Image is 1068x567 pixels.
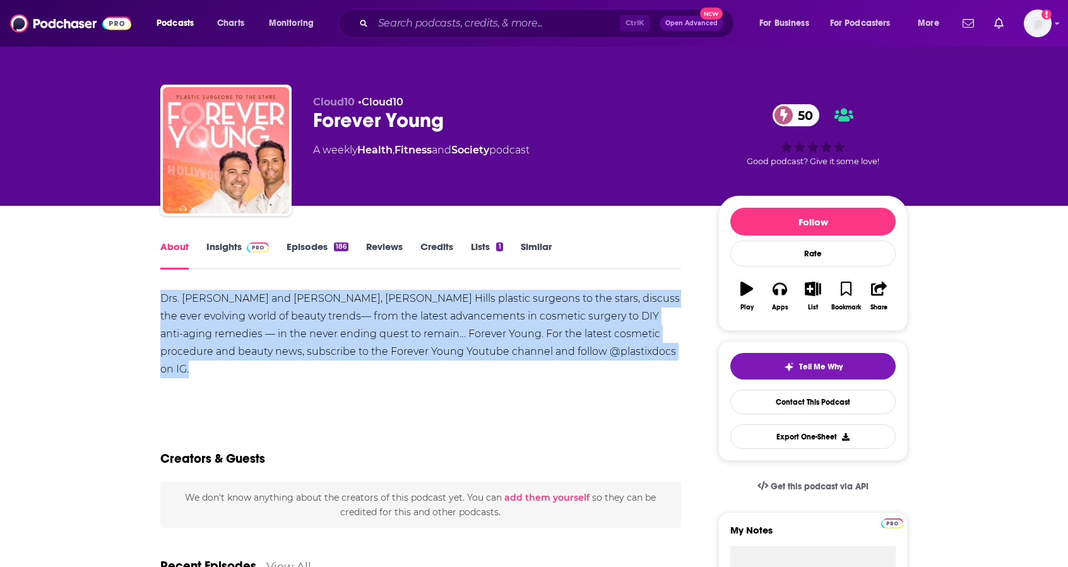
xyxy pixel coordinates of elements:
[260,13,330,33] button: open menu
[247,242,269,253] img: Podchaser Pro
[432,144,451,156] span: and
[822,13,909,33] button: open menu
[160,241,189,270] a: About
[918,15,939,32] span: More
[269,15,314,32] span: Monitoring
[863,273,896,319] button: Share
[881,518,903,528] img: Podchaser Pro
[759,15,809,32] span: For Business
[373,13,620,33] input: Search podcasts, credits, & more...
[784,362,794,372] img: tell me why sparkle
[521,241,552,270] a: Similar
[157,15,194,32] span: Podcasts
[909,13,955,33] button: open menu
[395,144,432,156] a: Fitness
[771,481,869,492] span: Get this podcast via API
[313,143,530,158] div: A weekly podcast
[718,96,908,174] div: 50Good podcast? Give it some love!
[10,11,131,35] img: Podchaser - Follow, Share and Rate Podcasts
[209,13,252,33] a: Charts
[620,15,650,32] span: Ctrl K
[870,304,887,311] div: Share
[773,104,819,126] a: 50
[799,362,843,372] span: Tell Me Why
[313,96,355,108] span: Cloud10
[451,144,489,156] a: Society
[185,492,656,517] span: We don't know anything about the creators of this podcast yet . You can so they can be credited f...
[751,13,825,33] button: open menu
[471,241,502,270] a: Lists1
[740,304,754,311] div: Play
[772,304,788,311] div: Apps
[747,471,879,502] a: Get this podcast via API
[1024,9,1052,37] button: Show profile menu
[660,16,723,31] button: Open AdvancedNew
[881,516,903,528] a: Pro website
[504,492,590,503] button: add them yourself
[362,96,403,108] a: Cloud10
[1024,9,1052,37] img: User Profile
[797,273,829,319] button: List
[730,424,896,449] button: Export One-Sheet
[358,96,403,108] span: •
[148,13,210,33] button: open menu
[730,390,896,414] a: Contact This Podcast
[334,242,348,251] div: 186
[808,304,818,311] div: List
[831,304,861,311] div: Bookmark
[287,241,348,270] a: Episodes186
[763,273,796,319] button: Apps
[160,451,265,467] h2: Creators & Guests
[1041,9,1052,20] svg: Add a profile image
[160,290,681,378] div: Drs. [PERSON_NAME] and [PERSON_NAME], [PERSON_NAME] Hills plastic surgeons to the stars, discuss ...
[665,20,718,27] span: Open Advanced
[730,241,896,266] div: Rate
[163,87,289,213] img: Forever Young
[357,144,393,156] a: Health
[217,15,244,32] span: Charts
[958,13,979,34] a: Show notifications dropdown
[393,144,395,156] span: ,
[730,524,896,546] label: My Notes
[730,353,896,379] button: tell me why sparkleTell Me Why
[1024,9,1052,37] span: Logged in as megcassidy
[206,241,269,270] a: InsightsPodchaser Pro
[496,242,502,251] div: 1
[747,157,879,166] span: Good podcast? Give it some love!
[830,15,891,32] span: For Podcasters
[785,104,819,126] span: 50
[730,208,896,236] button: Follow
[420,241,453,270] a: Credits
[989,13,1009,34] a: Show notifications dropdown
[829,273,862,319] button: Bookmark
[700,8,723,20] span: New
[350,9,746,38] div: Search podcasts, credits, & more...
[730,273,763,319] button: Play
[366,241,403,270] a: Reviews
